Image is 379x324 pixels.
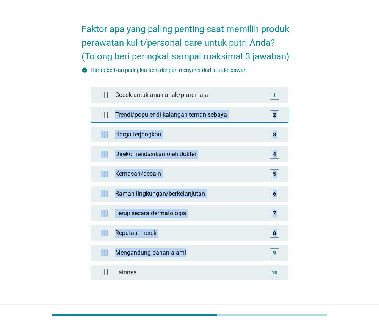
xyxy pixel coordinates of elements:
div: Harga terjangkau [112,127,266,142]
div: Lainnya [112,265,266,280]
div: Ramah lingkungan/berkelanjutan [112,186,266,201]
div: 1 [273,91,276,99]
img: drag_handle.d409663.png [101,171,108,177]
div: Trendi/populer di kalangan teman sebaya [112,107,266,122]
img: drag_handle.d409663.png [101,269,108,276]
div: 7 [273,209,276,217]
img: drag_handle.d409663.png [101,210,108,217]
img: drag_handle.d409663.png [101,111,108,118]
img: drag_handle.d409663.png [101,190,108,197]
div: Mengandung bahan alami [112,245,266,260]
div: 6 [273,189,276,197]
div: 9 [273,249,276,257]
img: drag_handle.d409663.png [101,151,108,158]
div: Direkomendasikan oleh dokter [112,147,266,162]
h2: Faktor apa yang paling penting saat memilih produk perawatan kulit/personal care untuk putri Anda... [81,15,298,63]
div: Cocok untuk anak-anak/praremaja [112,88,266,103]
img: drag_handle.d409663.png [101,230,108,236]
div: Teruji secara dermatologis [112,206,266,221]
div: 2 [273,111,276,119]
img: drag_handle.d409663.png [101,249,108,256]
label: Harap berikan peringkat item dengan menyeret dari atas ke bawah [91,67,247,73]
div: 3 [273,130,276,138]
img: drag_handle.d409663.png [101,92,108,99]
div: 8 [273,229,276,237]
div: Kemasan/desain [112,166,266,182]
i: info [81,67,88,73]
div: 10 [271,268,277,276]
div: Reputasi merek [112,225,266,241]
div: 4 [273,150,276,158]
div: 5 [273,170,276,178]
img: drag_handle.d409663.png [101,131,108,138]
